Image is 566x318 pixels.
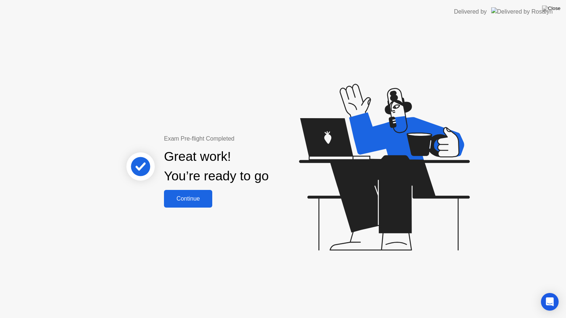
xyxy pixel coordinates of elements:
[491,7,553,16] img: Delivered by Rosalyn
[164,190,212,208] button: Continue
[542,6,560,11] img: Close
[166,195,210,202] div: Continue
[541,293,559,311] div: Open Intercom Messenger
[164,147,269,186] div: Great work! You’re ready to go
[164,134,316,143] div: Exam Pre-flight Completed
[454,7,487,16] div: Delivered by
